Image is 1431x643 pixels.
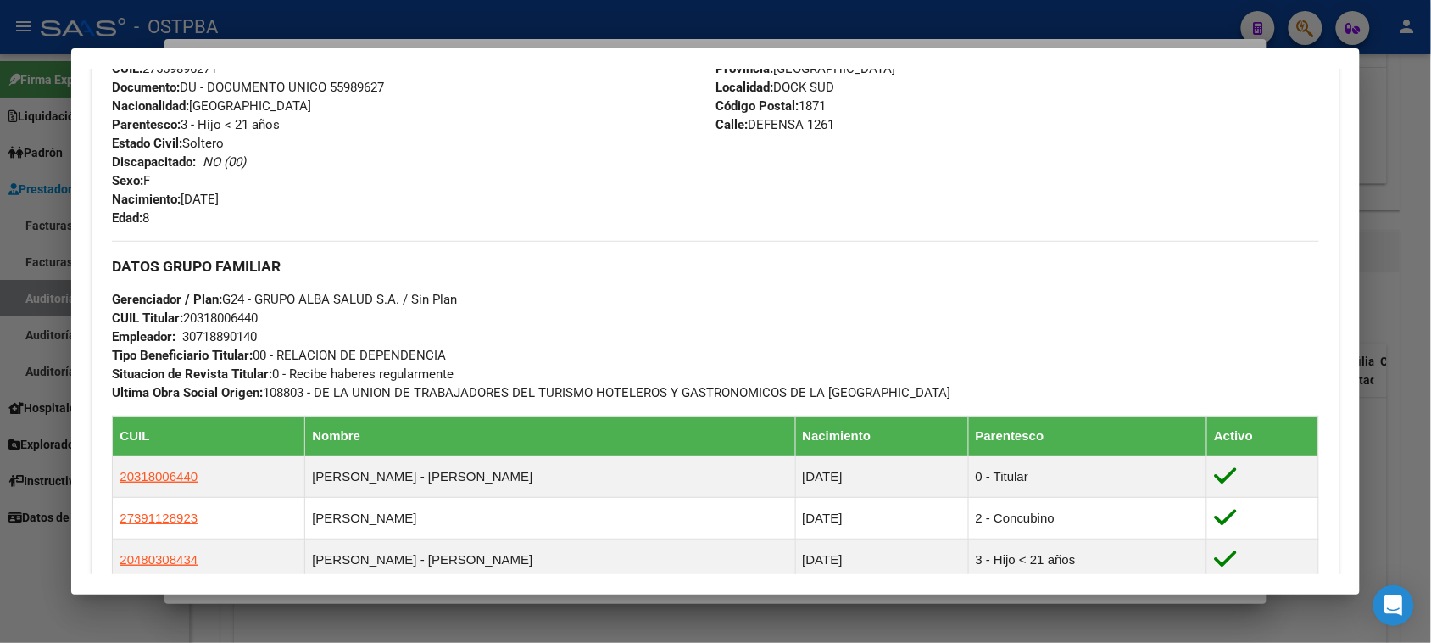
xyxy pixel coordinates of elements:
span: F [112,173,150,188]
span: 27391128923 [120,511,198,525]
span: DOCK SUD [715,80,834,95]
strong: Empleador: [112,329,175,344]
div: Open Intercom Messenger [1373,585,1414,626]
th: Nacimiento [795,417,968,456]
span: 3 - Hijo < 21 años [112,117,280,132]
strong: Provincia: [715,61,773,76]
strong: Nacimiento: [112,192,181,207]
span: 8 [112,210,149,226]
th: CUIL [113,417,305,456]
span: 108803 - DE LA UNION DE TRABAJADORES DEL TURISMO HOTELEROS Y GASTRONOMICOS DE LA [GEOGRAPHIC_DATA] [112,385,950,400]
td: [DATE] [795,456,968,498]
span: DEFENSA 1261 [715,117,834,132]
td: [PERSON_NAME] [305,498,795,540]
td: 3 - Hijo < 21 años [968,540,1207,581]
strong: Nacionalidad: [112,98,189,114]
td: [DATE] [795,540,968,581]
strong: Sexo: [112,173,143,188]
strong: Gerenciador / Plan: [112,292,222,307]
span: [GEOGRAPHIC_DATA] [112,98,311,114]
span: 1871 [715,98,826,114]
span: 00 - RELACION DE DEPENDENCIA [112,348,446,363]
span: DU - DOCUMENTO UNICO 55989627 [112,80,384,95]
td: 2 - Concubino [968,498,1207,540]
strong: Documento: [112,80,180,95]
span: Soltero [112,136,224,151]
td: [PERSON_NAME] - [PERSON_NAME] [305,540,795,581]
span: 27559896271 [112,61,217,76]
strong: Situacion de Revista Titular: [112,366,272,382]
span: 20480308434 [120,552,198,567]
td: [PERSON_NAME] - [PERSON_NAME] [305,456,795,498]
strong: Parentesco: [112,117,181,132]
td: 0 - Titular [968,456,1207,498]
strong: Edad: [112,210,142,226]
strong: Localidad: [715,80,773,95]
h3: DATOS GRUPO FAMILIAR [112,257,1318,276]
span: 20318006440 [120,469,198,484]
strong: CUIL Titular: [112,310,183,326]
div: 30718890140 [182,327,257,346]
strong: Estado Civil: [112,136,182,151]
th: Activo [1207,417,1318,456]
span: G24 - GRUPO ALBA SALUD S.A. / Sin Plan [112,292,457,307]
span: [DATE] [112,192,219,207]
i: NO (00) [203,154,246,170]
strong: Ultima Obra Social Origen: [112,385,263,400]
span: 20318006440 [112,310,258,326]
th: Parentesco [968,417,1207,456]
span: [GEOGRAPHIC_DATA] [715,61,895,76]
td: [DATE] [795,498,968,540]
strong: Tipo Beneficiario Titular: [112,348,253,363]
th: Nombre [305,417,795,456]
strong: CUIL: [112,61,142,76]
strong: Discapacitado: [112,154,196,170]
span: 0 - Recibe haberes regularmente [112,366,454,382]
strong: Calle: [715,117,748,132]
strong: Código Postal: [715,98,799,114]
